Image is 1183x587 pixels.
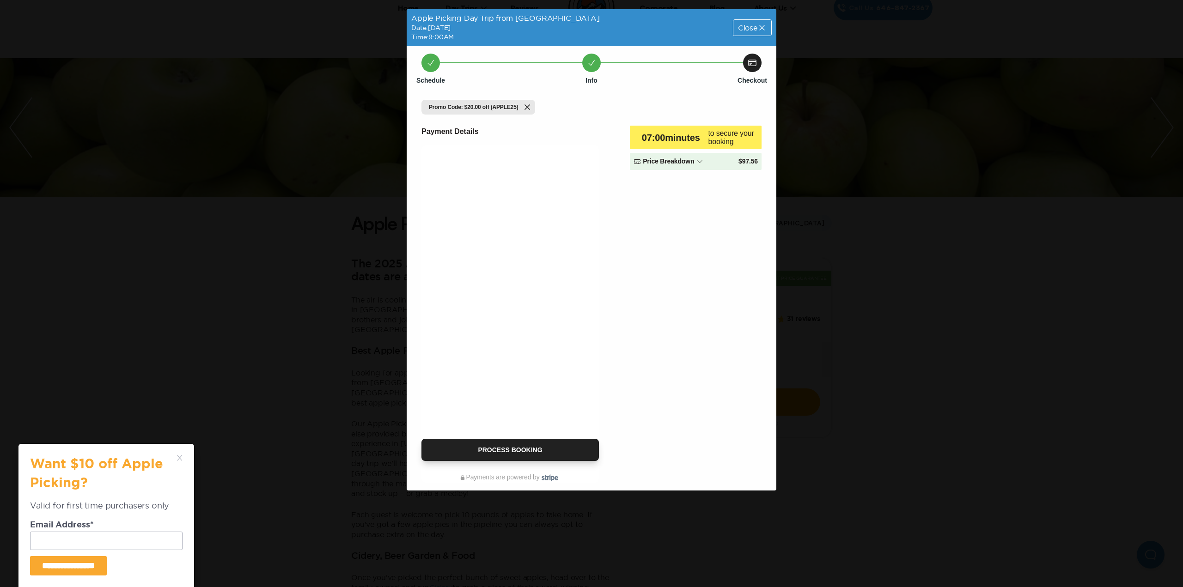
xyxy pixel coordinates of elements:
[738,157,758,166] p: $ 97.56
[416,76,445,85] h6: Schedule
[585,76,598,85] h6: Info
[411,24,451,31] span: Date: [DATE]
[411,14,600,22] span: Apple Picking Day Trip from [GEOGRAPHIC_DATA]
[421,126,622,138] h6: Payment Details
[738,24,757,31] span: Close
[708,129,758,145] p: to secure your booking
[30,500,183,520] div: Valid for first time purchasers only
[90,521,94,529] span: Required
[30,521,183,532] dt: Email Address
[411,33,454,41] span: Time: 9:00AM
[738,76,767,85] h6: Checkout
[420,143,601,433] iframe: Secure payment input frame
[421,439,599,461] button: Process Booking
[421,472,599,483] p: Payments are powered by
[642,131,700,144] p: 07 : 00 minutes
[30,455,173,500] h3: Want $10 off Apple Picking?
[643,157,694,166] p: Price Breakdown
[429,103,518,111] span: Promo Code: $20.00 off (APPLE25)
